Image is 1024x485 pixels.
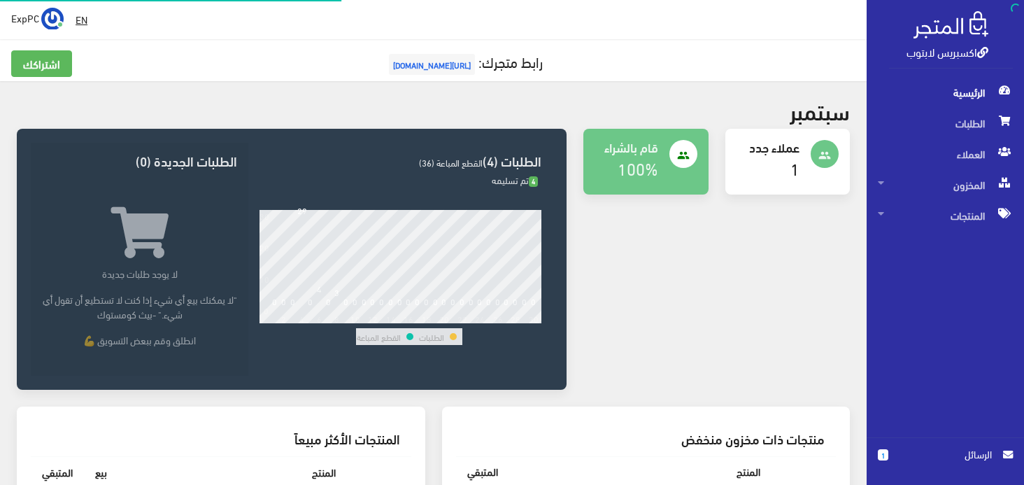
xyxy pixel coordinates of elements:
[11,9,39,27] span: ExpPC
[439,314,449,323] div: 20
[595,140,657,154] h4: قام بالشراء
[475,314,485,323] div: 24
[404,314,413,323] div: 16
[529,314,539,323] div: 30
[317,314,322,323] div: 6
[42,432,400,445] h3: المنتجات الأكثر مبيعاً
[492,171,538,188] span: تم تسليمه
[457,314,467,323] div: 22
[297,204,307,216] div: 29
[913,11,988,38] img: .
[878,139,1013,169] span: العملاء
[281,314,286,323] div: 2
[42,154,237,167] h3: الطلبات الجديدة (0)
[389,54,475,75] span: [URL][DOMAIN_NAME]
[70,7,93,32] a: EN
[368,314,378,323] div: 12
[299,314,304,323] div: 4
[906,41,988,62] a: اكسبريس لابتوب
[42,292,237,321] p: "لا يمكنك بيع أي شيء إذا كنت لا تستطيع أن تقول أي شيء." -بيث كومستوك
[42,266,237,281] p: لا يوجد طلبات جديدة
[41,8,64,30] img: ...
[385,48,543,74] a: رابط متجرك:[URL][DOMAIN_NAME]
[899,447,992,462] span: الرسائل
[511,314,520,323] div: 28
[467,432,825,445] h3: منتجات ذات مخزون منخفض
[529,176,538,187] span: 4
[818,149,831,162] i: people
[878,77,1013,108] span: الرئيسية
[11,50,72,77] a: اشتراكك
[878,169,1013,200] span: المخزون
[867,77,1024,108] a: الرئيسية
[419,154,483,171] span: القطع المباعة (36)
[878,108,1013,139] span: الطلبات
[334,314,339,323] div: 8
[418,328,445,345] td: الطلبات
[878,449,888,461] span: 1
[867,139,1024,169] a: العملاء
[356,328,401,345] td: القطع المباعة
[42,332,237,347] p: انطلق وقم ببعض التسويق 💪
[737,140,799,154] h4: عملاء جدد
[878,447,1013,477] a: 1 الرسائل
[867,108,1024,139] a: الطلبات
[493,314,503,323] div: 26
[790,98,850,122] h2: سبتمبر
[867,200,1024,231] a: المنتجات
[11,7,64,29] a: ... ExpPC
[618,153,658,183] a: 100%
[677,149,690,162] i: people
[76,10,87,28] u: EN
[867,169,1024,200] a: المخزون
[422,314,432,323] div: 18
[878,200,1013,231] span: المنتجات
[386,314,396,323] div: 14
[259,154,541,167] h3: الطلبات (4)
[350,314,360,323] div: 10
[790,153,799,183] a: 1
